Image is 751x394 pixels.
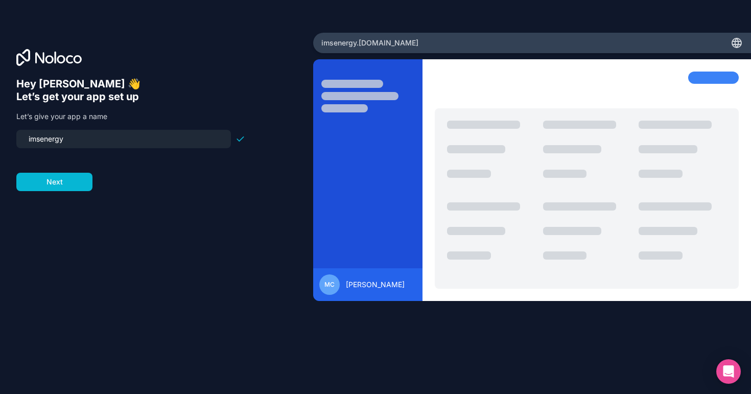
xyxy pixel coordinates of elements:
button: Next [16,173,92,191]
h6: Hey [PERSON_NAME] 👋 [16,78,245,90]
span: [PERSON_NAME] [346,280,405,290]
p: Let’s give your app a name [16,111,245,122]
span: MC [324,281,335,289]
span: imsenergy .[DOMAIN_NAME] [321,38,418,48]
input: my-team [22,132,225,146]
div: Open Intercom Messenger [716,359,741,384]
h6: Let’s get your app set up [16,90,245,103]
